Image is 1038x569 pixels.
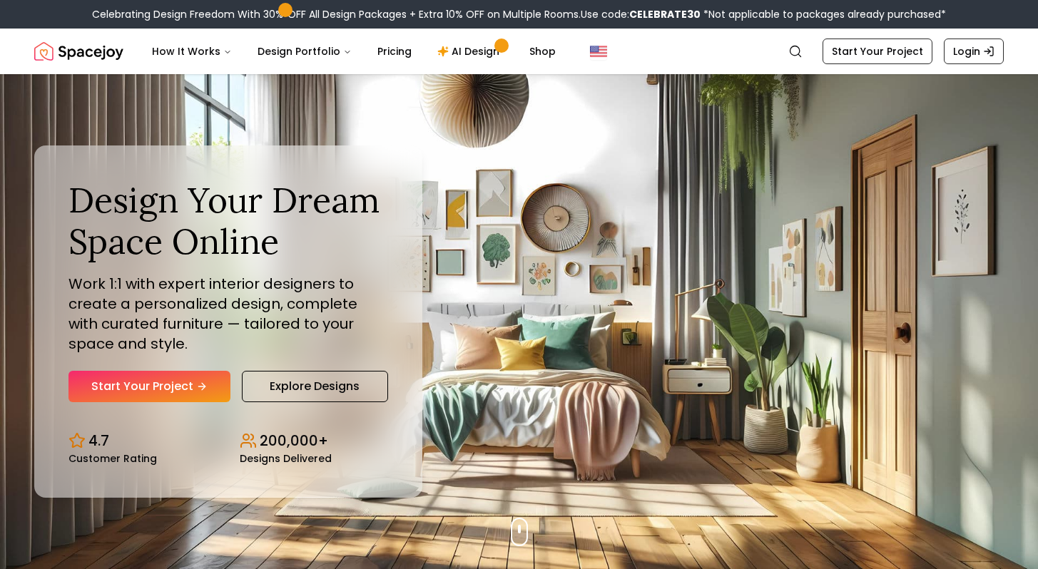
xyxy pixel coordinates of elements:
p: Work 1:1 with expert interior designers to create a personalized design, complete with curated fu... [68,274,388,354]
img: United States [590,43,607,60]
a: Login [944,39,1004,64]
span: *Not applicable to packages already purchased* [701,7,946,21]
h1: Design Your Dream Space Online [68,180,388,262]
button: Design Portfolio [246,37,363,66]
a: Spacejoy [34,37,123,66]
div: Design stats [68,419,388,463]
small: Designs Delivered [240,453,332,463]
a: Start Your Project [823,39,932,64]
div: Celebrating Design Freedom With 30% OFF All Design Packages + Extra 10% OFF on Multiple Rooms. [92,7,946,21]
a: Shop [518,37,567,66]
a: Pricing [366,37,423,66]
nav: Global [34,29,1004,74]
img: Spacejoy Logo [34,37,123,66]
a: Explore Designs [242,371,388,402]
span: Use code: [581,7,701,21]
nav: Main [141,37,567,66]
p: 4.7 [88,431,109,451]
a: Start Your Project [68,371,230,402]
a: AI Design [426,37,515,66]
button: How It Works [141,37,243,66]
small: Customer Rating [68,453,157,463]
b: CELEBRATE30 [629,7,701,21]
p: 200,000+ [260,431,328,451]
